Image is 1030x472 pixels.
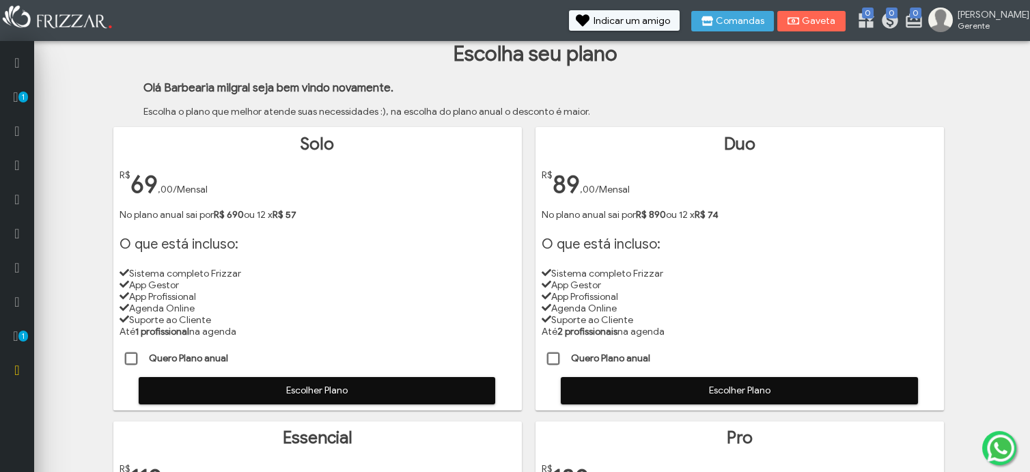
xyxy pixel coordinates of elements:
button: Gaveta [777,11,846,31]
span: R$ [120,169,130,181]
strong: R$ 690 [214,209,244,221]
span: Escolher Plano [570,380,908,401]
h3: Olá Barbearia milgral seja bem vindo novamente. [143,81,1026,95]
span: 1 [23,331,32,342]
li: Até na agenda [120,326,516,337]
li: Agenda Online [120,303,516,314]
strong: R$ 74 [695,209,719,221]
h1: Duo [542,134,938,154]
button: Escolher Plano [561,377,917,404]
span: Escolher Plano [148,380,486,401]
h1: O que está incluso: [120,236,516,253]
span: 89 [553,169,580,199]
span: /Mensal [595,184,630,195]
button: Escolher Plano [139,377,495,404]
strong: 1 profissional [135,326,189,337]
span: 0 [910,8,921,18]
li: App Gestor [120,279,516,291]
p: No plano anual sai por ou 12 x [120,209,516,221]
strong: 2 profissionais [557,326,617,337]
strong: R$ 57 [273,209,296,221]
strong: Quero Plano anual [149,352,228,364]
h1: Escolha seu plano [45,41,1026,67]
span: Gerente [958,20,1019,31]
h1: O que está incluso: [542,236,938,253]
button: Comandas [691,11,774,31]
span: 69 [130,169,158,199]
span: [PERSON_NAME] [958,9,1019,20]
span: Gaveta [802,16,836,26]
strong: R$ 890 [636,209,666,221]
h1: Solo [120,134,516,154]
span: Indicar um amigo [594,16,670,26]
span: R$ [542,169,553,181]
img: whatsapp.png [984,432,1017,464]
li: App Profissional [120,291,516,303]
li: Agenda Online [542,303,938,314]
a: 0 [880,11,894,33]
li: Suporte ao Cliente [542,314,938,326]
span: ,00 [158,184,173,195]
strong: Quero Plano anual [571,352,650,364]
a: [PERSON_NAME] Gerente [928,8,1023,35]
h1: Essencial [120,428,516,448]
li: Até na agenda [542,326,938,337]
p: Escolha o plano que melhor atende suas necessidades :), na escolha do plano anual o desconto é ma... [143,106,1026,117]
span: /Mensal [173,184,208,195]
li: App Profissional [542,291,938,303]
li: Sistema completo Frizzar [542,268,938,279]
a: 0 [904,11,918,33]
span: ,00 [580,184,595,195]
span: 0 [886,8,897,18]
a: 0 [857,11,870,33]
button: Indicar um amigo [569,10,680,31]
li: Sistema completo Frizzar [120,268,516,279]
span: Comandas [716,16,764,26]
span: 0 [862,8,874,18]
p: No plano anual sai por ou 12 x [542,209,938,221]
h1: Pro [542,428,938,448]
li: App Gestor [542,279,938,291]
li: Suporte ao Cliente [120,314,516,326]
span: 1 [23,92,32,102]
